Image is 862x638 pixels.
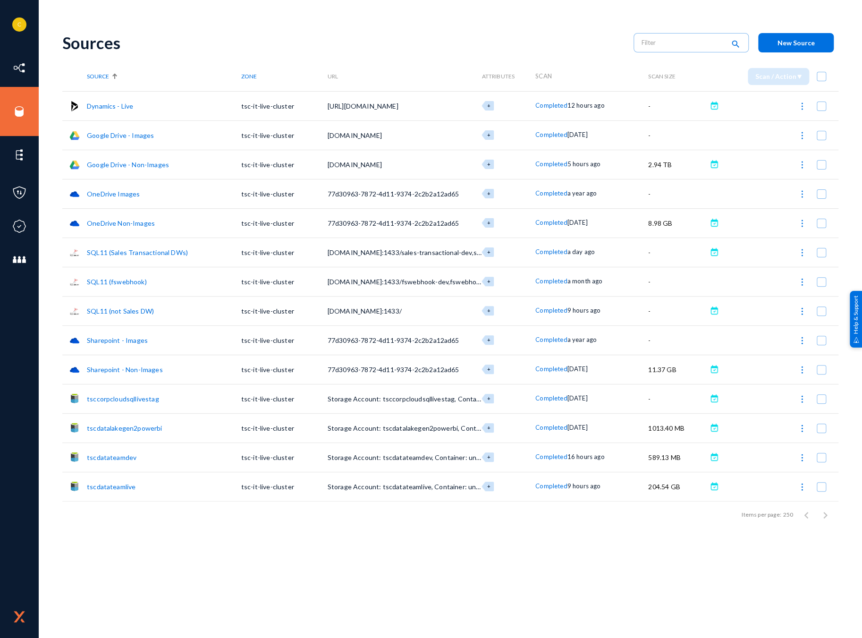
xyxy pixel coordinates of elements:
[69,277,80,287] img: sqlserver.png
[69,482,80,492] img: azurestorage.svg
[487,307,490,314] span: +
[648,267,707,296] td: -
[87,307,154,315] a: SQL11 (not Sales DW)
[241,238,328,267] td: tsc-it-live-cluster
[87,483,135,491] a: tscdatateamlive
[69,130,80,141] img: gdrive.png
[487,337,490,343] span: +
[62,33,624,52] div: Sources
[648,355,707,384] td: 11.37 GB
[535,306,567,314] span: Completed
[535,277,567,285] span: Completed
[487,102,490,109] span: +
[567,160,601,168] span: 5 hours ago
[87,102,133,110] a: Dynamics - Live
[241,73,328,80] div: Zone
[783,510,793,519] div: 250
[730,38,741,51] mat-icon: search
[797,131,807,140] img: icon-more.svg
[535,482,567,490] span: Completed
[535,453,567,460] span: Completed
[87,190,140,198] a: OneDrive Images
[648,91,707,120] td: -
[487,190,490,196] span: +
[328,102,398,110] span: [URL][DOMAIN_NAME]
[87,336,148,344] a: Sharepoint - Images
[328,395,523,403] span: Storage Account: tsccorpcloudsqllivestag, Container: undefined
[12,219,26,233] img: icon-compliance.svg
[87,161,169,169] a: Google Drive - Non-Images
[328,424,526,432] span: Storage Account: tscdatalakegen2powerbi, Container: undefined
[797,453,807,462] img: icon-more.svg
[12,104,26,119] img: icon-sources.svg
[535,219,567,226] span: Completed
[567,277,603,285] span: a month ago
[87,424,162,432] a: tscdatalakegen2powerbi
[777,39,815,47] span: New Source
[567,131,588,138] span: [DATE]
[328,161,382,169] span: [DOMAIN_NAME]
[69,218,80,229] img: onedrive.png
[241,442,328,472] td: tsc-it-live-cluster
[328,278,497,286] span: [DOMAIN_NAME]:1433/fswebhook-dev,fswebhook-live
[535,336,567,343] span: Completed
[535,160,567,168] span: Completed
[648,150,707,179] td: 2.94 TB
[487,366,490,372] span: +
[567,365,588,373] span: [DATE]
[816,505,835,524] button: Next page
[648,208,707,238] td: 8.98 GB
[328,483,499,491] span: Storage Account: tscdatateamlive, Container: undefined
[241,120,328,150] td: tsc-it-live-cluster
[69,189,80,199] img: onedrive.png
[797,482,807,492] img: icon-more.svg
[535,102,567,109] span: Completed
[328,336,459,344] span: 77d30963-7872-4d11-9374-2c2b2a12ad65
[69,452,80,463] img: azurestorage.svg
[797,160,807,170] img: icon-more.svg
[241,208,328,238] td: tsc-it-live-cluster
[328,307,402,315] span: [DOMAIN_NAME]:1433/
[487,161,490,167] span: +
[567,453,605,460] span: 16 hours ago
[487,132,490,138] span: +
[797,248,807,257] img: icon-more.svg
[567,394,588,402] span: [DATE]
[567,189,597,197] span: a year ago
[487,425,490,431] span: +
[648,73,675,80] span: Scan Size
[797,336,807,345] img: icon-more.svg
[567,424,588,431] span: [DATE]
[535,248,567,255] span: Completed
[241,179,328,208] td: tsc-it-live-cluster
[241,73,257,80] span: Zone
[648,238,707,267] td: -
[241,91,328,120] td: tsc-it-live-cluster
[535,189,567,197] span: Completed
[241,325,328,355] td: tsc-it-live-cluster
[328,248,623,256] span: [DOMAIN_NAME]:1433/sales-transactional-dev,sales-transactional-stage,sales-transactional-live
[87,366,163,374] a: Sharepoint - Non-Images
[648,296,707,325] td: -
[241,296,328,325] td: tsc-it-live-cluster
[12,148,26,162] img: icon-elements.svg
[797,394,807,404] img: icon-more.svg
[87,219,155,227] a: OneDrive Non-Images
[853,337,859,343] img: help_support.svg
[797,102,807,111] img: icon-more.svg
[12,186,26,200] img: icon-policies.svg
[241,413,328,442] td: tsc-it-live-cluster
[535,72,552,80] span: Scan
[797,505,816,524] button: Previous page
[328,131,382,139] span: [DOMAIN_NAME]
[241,267,328,296] td: tsc-it-live-cluster
[69,160,80,170] img: gdrive.png
[648,472,707,501] td: 204.54 GB
[487,278,490,284] span: +
[850,290,862,347] div: Help & Support
[567,248,595,255] span: a day ago
[535,424,567,431] span: Completed
[69,365,80,375] img: onedrive.png
[535,365,567,373] span: Completed
[69,101,80,111] img: microsoftdynamics365.svg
